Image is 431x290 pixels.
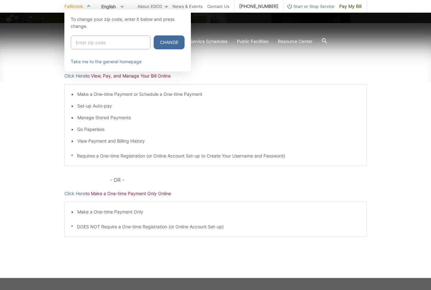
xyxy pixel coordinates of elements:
[97,1,128,12] span: English
[71,35,151,49] input: Enter zip code
[64,3,83,9] span: Fallbrook
[154,35,185,49] button: Change
[207,3,229,10] a: Contact Us
[71,58,142,65] a: Take me to the general homepage
[71,16,185,30] p: To change your zip code, enter it below and press change.
[173,3,203,10] a: News & Events
[138,3,168,10] a: About EDCO
[339,3,362,10] span: Pay My Bill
